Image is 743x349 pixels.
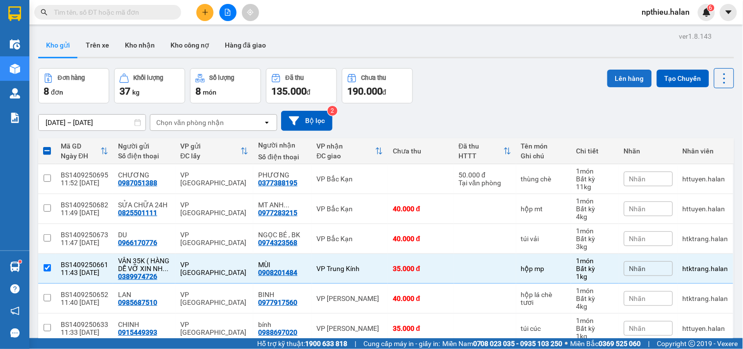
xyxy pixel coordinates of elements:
span: Hỗ trợ kỹ thuật: [257,338,347,349]
div: 35.000 đ [393,265,449,273]
div: BS1409250652 [61,291,108,299]
div: BS1409250682 [61,201,108,209]
th: Toggle SortBy [175,138,253,164]
span: message [10,328,20,338]
img: warehouse-icon [10,64,20,74]
div: 11:47 [DATE] [61,239,108,247]
span: Cung cấp máy in - giấy in: [363,338,440,349]
span: | [648,338,650,349]
span: Nhãn [629,205,646,213]
div: BINH [258,291,307,299]
div: Chọn văn phòng nhận [156,118,224,127]
div: hộp lá chè tươi [521,291,567,306]
sup: 6 [708,4,715,11]
div: Ngày ĐH [61,152,100,160]
div: htktrang.halan [683,265,728,273]
div: BS1409250673 [61,231,108,239]
button: Đơn hàng8đơn [38,68,109,103]
span: 37 [120,85,130,97]
span: ⚪️ [565,342,568,346]
span: Miền Bắc [571,338,641,349]
div: bính [258,321,307,328]
div: 0988697020 [258,328,297,336]
strong: 1900 633 818 [305,340,347,348]
span: Nhãn [629,265,646,273]
span: npthieu.halan [634,6,698,18]
div: Tại văn phòng [459,179,511,187]
div: 4 kg [576,302,614,310]
span: 8 [195,85,201,97]
span: món [203,88,216,96]
div: Bất kỳ [576,295,614,302]
div: VP [PERSON_NAME] [317,324,383,332]
img: icon-new-feature [702,8,711,17]
span: 190.000 [347,85,383,97]
div: VP Bắc Kạn [317,205,383,213]
div: BS1409250633 [61,321,108,328]
img: logo-vxr [8,6,21,21]
span: Nhãn [629,235,646,243]
button: Hàng đã giao [217,33,274,57]
div: VP gửi [180,142,240,150]
div: BS1409250695 [61,171,108,179]
sup: 1 [19,260,22,263]
button: Chưa thu190.000đ [342,68,413,103]
div: 11:33 [DATE] [61,328,108,336]
div: túi cúc [521,324,567,332]
th: Toggle SortBy [56,138,113,164]
div: 1 món [576,257,614,265]
div: 0987051388 [118,179,157,187]
div: hộp mt [521,205,567,213]
div: NGỌC BÉ , BK [258,231,307,239]
strong: 0708 023 035 - 0935 103 250 [473,340,563,348]
div: Nhãn [624,147,673,155]
button: Kho nhận [117,33,163,57]
div: 0908201484 [258,269,297,276]
strong: 0369 525 060 [599,340,641,348]
div: VP [PERSON_NAME] [317,295,383,302]
div: httuyen.halan [683,205,728,213]
div: 0977283215 [258,209,297,217]
div: 11:49 [DATE] [61,209,108,217]
div: VP [GEOGRAPHIC_DATA] [180,201,248,217]
button: Kho gửi [38,33,78,57]
span: notification [10,306,20,316]
div: Tên món [521,142,567,150]
div: Bất kỳ [576,175,614,183]
div: CHINH [118,321,170,328]
div: túi vải [521,235,567,243]
div: 11:40 [DATE] [61,299,108,306]
th: Toggle SortBy [312,138,388,164]
div: Bất kỳ [576,265,614,273]
button: Khối lượng37kg [114,68,185,103]
img: warehouse-icon [10,39,20,50]
div: VP nhận [317,142,376,150]
div: MT ANH NGỌC,BK [258,201,307,209]
div: 0915449393 [118,328,157,336]
span: 8 [44,85,49,97]
button: aim [242,4,259,21]
div: Bất kỳ [576,205,614,213]
div: VP [GEOGRAPHIC_DATA] [180,291,248,306]
div: 1 kg [576,273,614,280]
div: MÙI [258,261,307,269]
input: Select a date range. [39,115,145,130]
div: VP [GEOGRAPHIC_DATA] [180,261,248,276]
div: 4 kg [576,213,614,221]
div: Mã GD [61,142,100,150]
div: ĐC lấy [180,152,240,160]
div: 35.000 đ [393,324,449,332]
div: ver 1.8.143 [679,31,712,42]
div: Số điện thoại [258,153,307,161]
div: Chưa thu [393,147,449,155]
span: 6 [709,4,713,11]
th: Toggle SortBy [454,138,516,164]
img: warehouse-icon [10,88,20,99]
div: DU [118,231,170,239]
div: Khối lượng [134,75,164,81]
div: VP [GEOGRAPHIC_DATA] [180,231,248,247]
div: BS1409250661 [61,261,108,269]
div: VP Bắc Kạn [317,175,383,183]
div: HTTT [459,152,503,160]
span: aim [247,9,254,16]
